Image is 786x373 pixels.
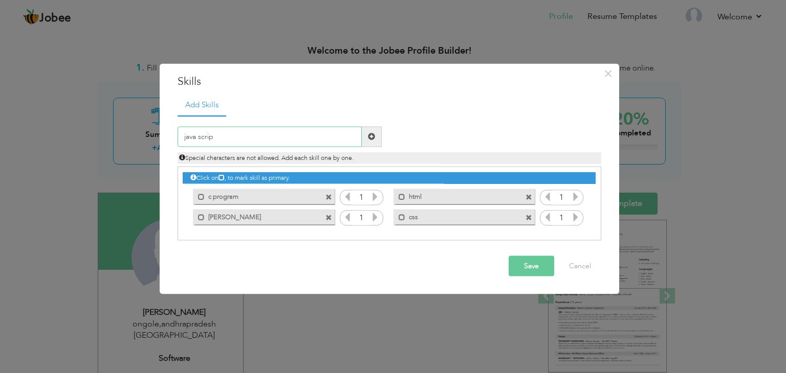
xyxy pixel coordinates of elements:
[183,172,595,184] div: Click on , to mark skill as primary.
[405,189,509,202] label: html
[179,153,354,161] span: Special characters are not allowed. Add each skill one by one.
[178,95,226,117] a: Add Skills
[604,64,613,83] span: ×
[178,74,601,89] h3: Skills
[205,209,308,222] label: mern stack
[205,189,308,202] label: c program
[509,255,554,276] button: Save
[405,209,509,222] label: css
[600,65,617,82] button: Close
[559,255,601,276] button: Cancel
